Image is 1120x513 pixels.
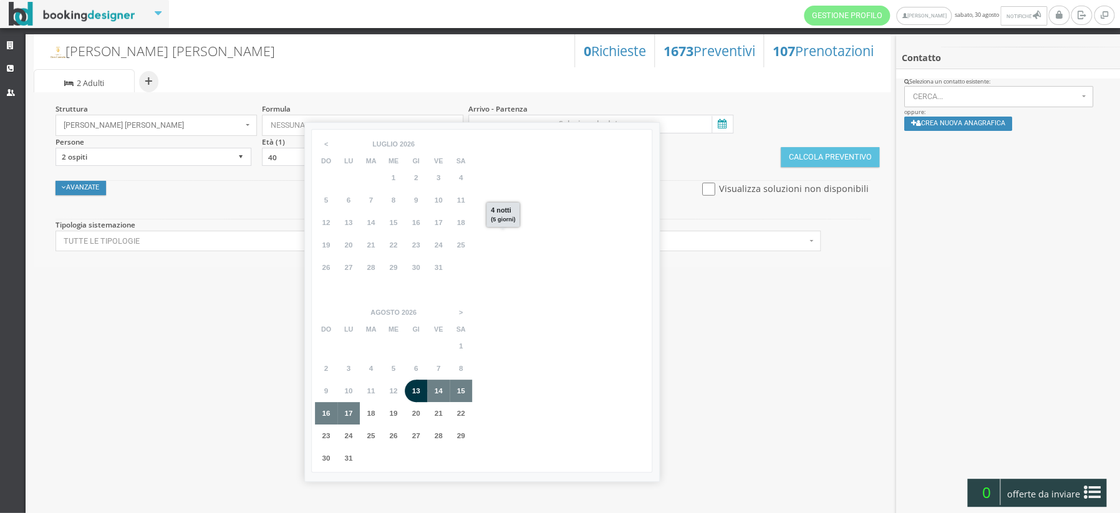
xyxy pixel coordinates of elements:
th: ma [360,324,382,335]
th: sa [450,324,472,335]
span: Cerca... [913,92,1078,101]
button: Crea nuova anagrafica [904,117,1012,131]
span: 31 [434,263,442,271]
span: 7 [369,196,374,204]
span: 19 [322,241,330,249]
div: 2026 [402,309,417,317]
div: agosto [370,309,400,317]
a: Gestione Profilo [804,6,890,26]
span: 28 [434,431,442,439]
div: Seleziona un contatto esistente: [904,78,1111,86]
div: oppure: [896,78,1120,139]
span: 27 [412,431,420,439]
span: 1 [459,342,463,350]
span: sabato, 30 agosto [804,6,1048,26]
span: 6 [347,196,351,204]
img: BookingDesigner.com [9,2,135,26]
span: 3 [437,173,441,181]
span: 19 [389,409,397,417]
span: 13 [412,386,420,395]
span: 3 [347,364,351,372]
span: 20 [344,241,352,249]
div: luglio [372,140,398,148]
span: 8 [392,196,396,204]
span: > [452,303,470,322]
span: 17 [434,218,442,226]
span: 5 [324,196,329,204]
b: Contatto [902,52,941,64]
span: 18 [367,409,375,417]
span: 6 [414,364,418,372]
span: 9 [414,196,418,204]
span: 11 [367,386,375,395]
span: 21 [434,409,442,417]
span: 18 [456,218,465,226]
span: 11 [456,196,465,204]
th: do [315,155,337,166]
span: 15 [389,218,397,226]
th: gi [405,155,427,166]
span: 7 [437,364,441,372]
span: 4 [459,173,463,181]
th: me [382,155,405,166]
span: 22 [389,241,397,249]
span: 0 [973,479,1000,505]
span: 26 [389,431,397,439]
span: 12 [322,218,330,226]
span: 30 [322,454,330,462]
button: Notifiche [1000,6,1046,26]
span: 15 [456,386,465,395]
span: 1 [392,173,396,181]
span: 23 [412,241,420,249]
span: 8 [459,364,463,372]
span: 17 [344,409,352,417]
span: 27 [344,263,352,271]
span: 30 [412,263,420,271]
th: do [315,324,337,335]
span: 31 [344,454,352,462]
th: sa [450,155,472,166]
span: 2 [324,364,329,372]
span: 24 [344,431,352,439]
button: Cerca... [904,86,1093,107]
span: 5 [392,364,396,372]
span: 4 [369,364,374,372]
th: gi [405,324,427,335]
div: 4 notti [486,203,520,227]
span: 14 [367,218,375,226]
span: offerte da inviare [1003,484,1084,504]
span: 2 [414,173,418,181]
th: lu [337,324,360,335]
span: 26 [322,263,330,271]
div: 2026 [400,140,415,148]
small: (5 giorni) [491,216,515,223]
th: lu [337,155,360,166]
span: 21 [367,241,375,249]
span: 28 [367,263,375,271]
span: 29 [456,431,465,439]
span: 9 [324,386,329,395]
span: 25 [456,241,465,249]
span: 16 [322,409,330,417]
a: [PERSON_NAME] [896,7,952,25]
span: 22 [456,409,465,417]
span: 12 [389,386,397,395]
span: 10 [344,386,352,395]
span: 29 [389,263,397,271]
span: 20 [412,409,420,417]
span: < [317,135,335,153]
span: 23 [322,431,330,439]
th: me [382,324,405,335]
span: 10 [434,196,442,204]
th: ma [360,155,382,166]
th: ve [427,155,450,166]
span: 13 [344,218,352,226]
span: 25 [367,431,375,439]
span: 24 [434,241,442,249]
span: 14 [434,386,442,395]
span: 16 [412,218,420,226]
th: ve [427,324,450,335]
